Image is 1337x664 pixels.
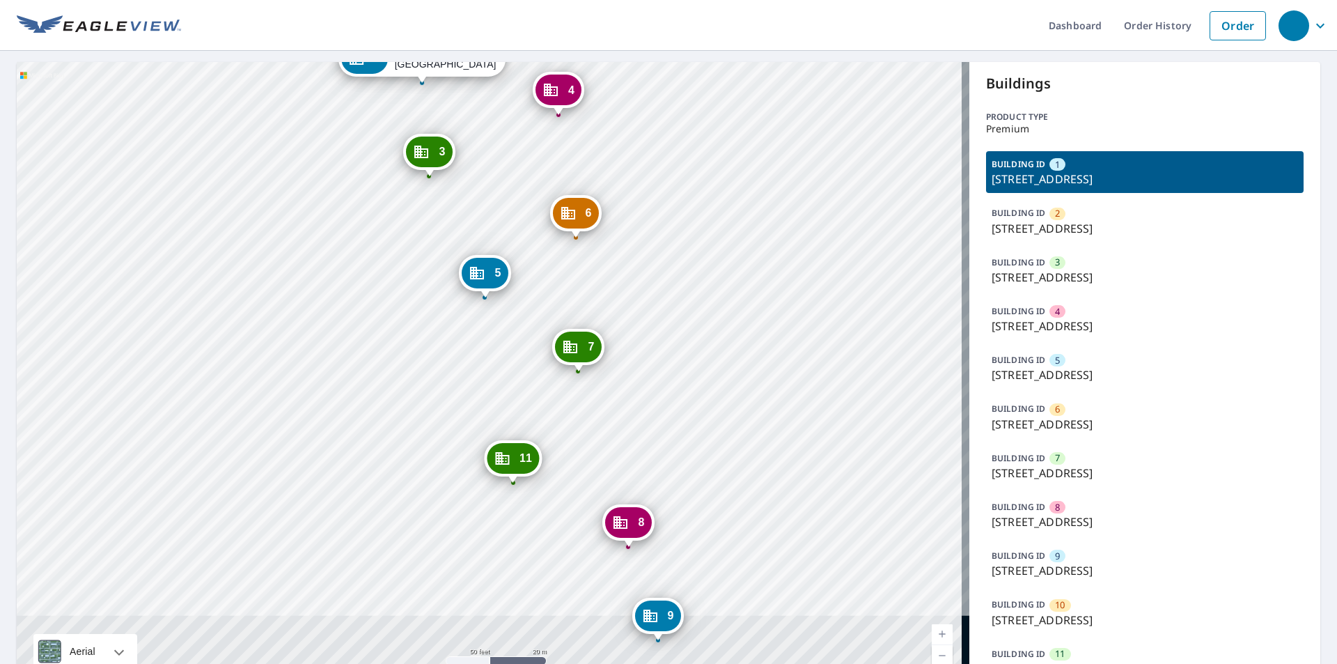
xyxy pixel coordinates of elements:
[1210,11,1266,40] a: Order
[992,599,1045,610] p: BUILDING ID
[992,269,1298,286] p: [STREET_ADDRESS]
[1055,354,1060,367] span: 5
[992,354,1045,366] p: BUILDING ID
[494,268,501,278] span: 5
[375,53,381,63] span: 1
[992,403,1045,415] p: BUILDING ID
[992,207,1045,219] p: BUILDING ID
[632,598,683,641] div: Dropped pin, building 9, Commercial property, 4440 University Pkwy San Bernardino, CA 92407
[439,146,445,157] span: 3
[459,255,510,298] div: Dropped pin, building 5, Commercial property, 1925 W College Ave San Bernardino, CA 92407
[992,612,1298,628] p: [STREET_ADDRESS]
[667,610,673,621] span: 9
[986,73,1304,94] p: Buildings
[1055,403,1060,416] span: 6
[1055,647,1065,661] span: 11
[1055,451,1060,465] span: 7
[992,550,1045,562] p: BUILDING ID
[992,514,1298,530] p: [STREET_ADDRESS]
[585,208,591,218] span: 6
[588,341,594,352] span: 7
[992,416,1298,433] p: [STREET_ADDRESS]
[1055,158,1060,171] span: 1
[403,134,455,177] div: Dropped pin, building 3, Commercial property, 4539 University Pkwy San Bernardino, CA 92407
[932,624,953,645] a: Current Level 19, Zoom In
[992,256,1045,268] p: BUILDING ID
[992,465,1298,481] p: [STREET_ADDRESS]
[1055,599,1065,612] span: 10
[549,195,601,238] div: Dropped pin, building 6, Commercial property, 4244 University Pkwy San Bernardino, CA 92407
[992,648,1045,660] p: BUILDING ID
[568,85,574,95] span: 4
[1055,501,1060,514] span: 8
[602,504,654,548] div: Dropped pin, building 8, Commercial property, 4440 University Pkwy San Bernardino, CA 92407
[986,111,1304,123] p: Product type
[992,366,1298,383] p: [STREET_ADDRESS]
[992,158,1045,170] p: BUILDING ID
[992,562,1298,579] p: [STREET_ADDRESS]
[519,453,532,463] span: 11
[1055,207,1060,220] span: 2
[1055,305,1060,318] span: 4
[638,517,644,527] span: 8
[17,15,181,36] img: EV Logo
[992,501,1045,513] p: BUILDING ID
[986,123,1304,134] p: Premium
[484,440,542,484] div: Dropped pin, building 11, Commercial property, 4455 University Pkwy San Bernardino, CA 92407
[992,452,1045,464] p: BUILDING ID
[992,171,1298,187] p: [STREET_ADDRESS]
[339,40,506,84] div: Dropped pin, building 1, Commercial property, 1924 W College Ave San Bernardino, CA 92407
[552,329,604,372] div: Dropped pin, building 7, Commercial property, 1925 W College Ave San Bernardino, CA 92407
[992,318,1298,334] p: [STREET_ADDRESS]
[533,72,584,115] div: Dropped pin, building 4, Commercial property, 1924 W College Ave San Bernardino, CA 92407
[992,220,1298,237] p: [STREET_ADDRESS]
[992,305,1045,317] p: BUILDING ID
[1055,256,1060,269] span: 3
[1055,550,1060,563] span: 9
